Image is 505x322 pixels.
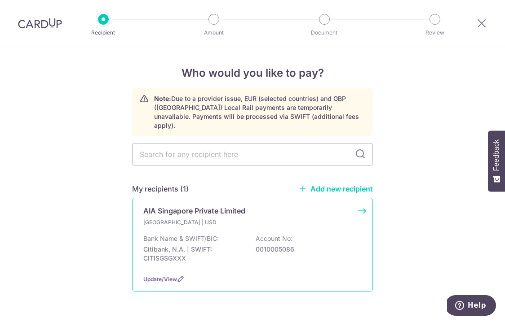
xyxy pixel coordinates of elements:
[447,295,496,318] iframe: Opens a widget where you can find more information
[256,234,292,243] p: Account No:
[70,28,137,37] p: Recipient
[143,234,219,243] p: Bank Name & SWIFT/BIC:
[256,245,356,254] p: 0010005086
[154,95,171,102] strong: Note:
[299,184,373,193] a: Add new recipient
[488,131,505,191] button: Feedback - Show survey
[132,143,373,165] input: Search for any recipient here
[143,218,249,227] p: [GEOGRAPHIC_DATA] | USD
[154,94,365,130] p: Due to a provider issue, EUR (selected countries) and GBP ([GEOGRAPHIC_DATA]) Local Rail payments...
[143,205,245,216] p: AIA Singapore Private Limited
[143,245,244,263] p: Citibank, N.A. | SWIFT: CITISGSGXXX
[143,276,177,283] a: Update/View
[402,28,468,37] p: Review
[181,28,247,37] p: Amount
[18,18,62,29] img: CardUp
[291,28,358,37] p: Document
[132,65,373,81] h4: Who would you like to pay?
[132,183,189,194] h5: My recipients (1)
[492,139,501,171] span: Feedback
